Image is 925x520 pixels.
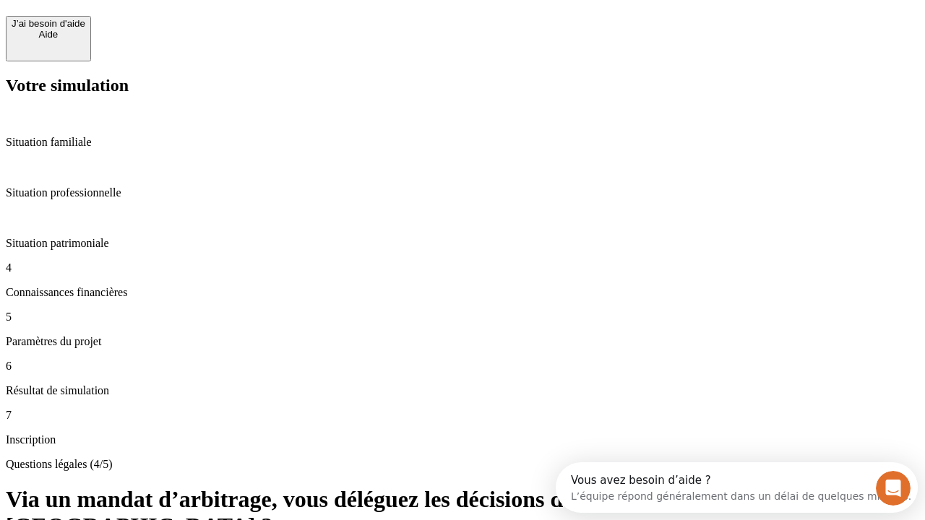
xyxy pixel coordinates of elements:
p: Situation patrimoniale [6,237,919,250]
div: L’équipe répond généralement dans un délai de quelques minutes. [15,24,356,39]
p: Paramètres du projet [6,335,919,348]
div: J’ai besoin d'aide [12,18,85,29]
iframe: Intercom live chat [876,471,911,506]
div: Vous avez besoin d’aide ? [15,12,356,24]
p: Questions légales (4/5) [6,458,919,471]
p: 4 [6,261,919,274]
p: 7 [6,409,919,422]
p: 5 [6,311,919,324]
div: Aide [12,29,85,40]
p: Situation professionnelle [6,186,919,199]
p: Connaissances financières [6,286,919,299]
p: Résultat de simulation [6,384,919,397]
button: J’ai besoin d'aideAide [6,16,91,61]
div: Ouvrir le Messenger Intercom [6,6,398,45]
iframe: Intercom live chat discovery launcher [556,462,918,513]
h2: Votre simulation [6,76,919,95]
p: 6 [6,360,919,373]
p: Inscription [6,433,919,446]
p: Situation familiale [6,136,919,149]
